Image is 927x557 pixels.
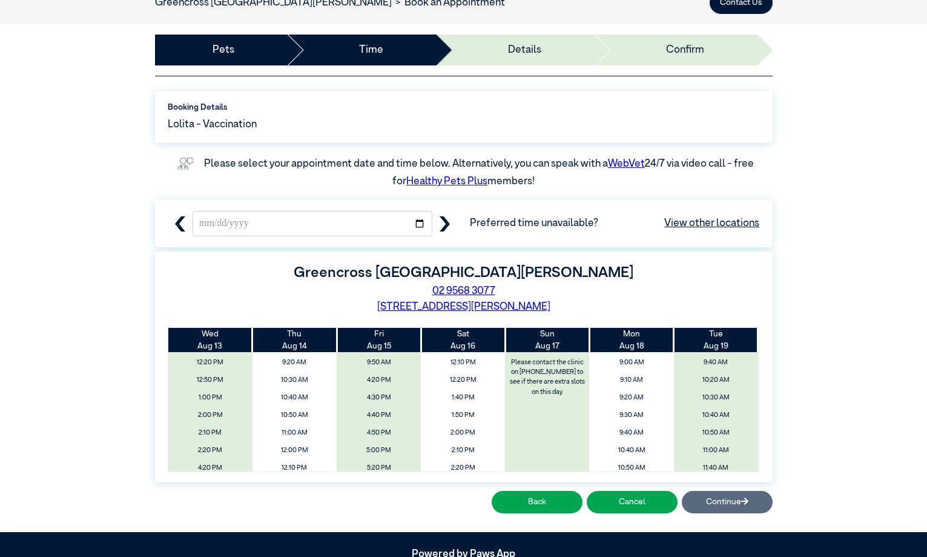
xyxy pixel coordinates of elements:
[678,390,754,405] span: 10:30 AM
[340,390,417,405] span: 4:30 PM
[608,159,645,169] a: WebVet
[505,328,589,353] th: Aug 17
[256,373,333,388] span: 10:30 AM
[406,176,487,187] a: Healthy Pets Plus
[168,328,252,353] th: Aug 13
[256,355,333,370] span: 9:20 AM
[678,408,754,423] span: 10:40 AM
[172,408,249,423] span: 2:00 PM
[678,425,754,441] span: 10:50 AM
[256,461,333,476] span: 12:10 PM
[678,461,754,476] span: 11:40 AM
[674,328,758,353] th: Aug 19
[256,408,333,423] span: 10:50 AM
[172,373,249,388] span: 12:50 PM
[204,159,756,187] label: Please select your appointment date and time below. Alternatively, you can speak with a 24/7 via ...
[424,355,501,370] span: 12:10 PM
[593,425,670,441] span: 9:40 AM
[421,328,505,353] th: Aug 16
[172,390,249,405] span: 1:00 PM
[340,425,417,441] span: 4:50 PM
[424,461,501,476] span: 2:20 PM
[424,425,501,441] span: 2:00 PM
[294,265,633,280] label: Greencross [GEOGRAPHIC_DATA][PERSON_NAME]
[256,390,333,405] span: 10:40 AM
[340,373,417,388] span: 4:20 PM
[256,443,333,458] span: 12:00 PM
[340,443,417,458] span: 5:00 PM
[470,216,760,232] span: Preferred time unavailable?
[377,302,550,312] a: [STREET_ADDRESS][PERSON_NAME]
[252,328,337,353] th: Aug 14
[256,425,333,441] span: 11:00 AM
[337,328,421,353] th: Aug 15
[593,355,670,370] span: 9:00 AM
[340,355,417,370] span: 9:50 AM
[172,355,249,370] span: 12:20 PM
[424,408,501,423] span: 1:50 PM
[213,42,234,58] a: Pets
[506,355,589,400] label: Please contact the clinic on [PHONE_NUMBER] to see if there are extra slots on this day
[678,355,754,370] span: 9:40 AM
[424,443,501,458] span: 2:10 PM
[678,373,754,388] span: 10:20 AM
[172,425,249,441] span: 2:10 PM
[173,153,198,174] img: vet
[664,216,759,232] a: View other locations
[587,491,678,513] button: Cancel
[424,390,501,405] span: 1:40 PM
[172,443,249,458] span: 2:20 PM
[593,408,670,423] span: 9:30 AM
[340,408,417,423] span: 4:40 PM
[424,373,501,388] span: 12:20 PM
[168,101,760,113] label: Booking Details
[589,328,673,353] th: Aug 18
[492,491,582,513] button: Back
[340,461,417,476] span: 5:20 PM
[678,443,754,458] span: 11:00 AM
[172,461,249,476] span: 4:20 PM
[432,286,495,296] a: 02 9568 3077
[593,461,670,476] span: 10:50 AM
[168,117,257,133] span: Lolita - Vaccination
[593,443,670,458] span: 10:40 AM
[593,390,670,405] span: 9:20 AM
[593,373,670,388] span: 9:10 AM
[359,42,383,58] a: Time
